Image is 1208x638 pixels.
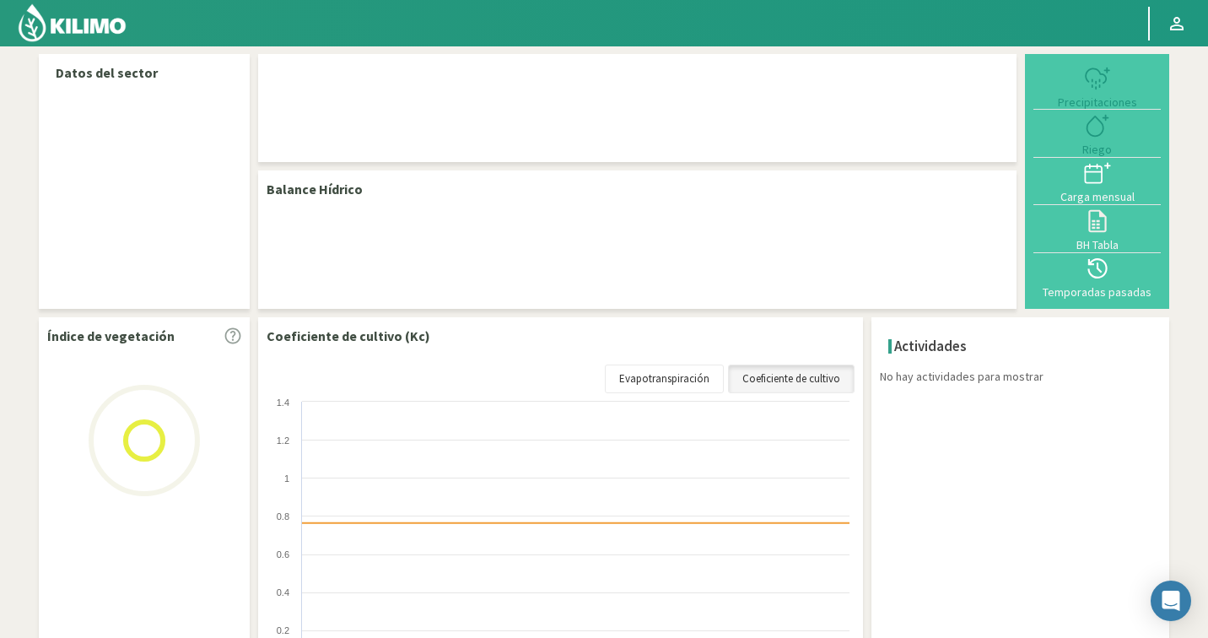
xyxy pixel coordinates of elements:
[1033,253,1161,300] button: Temporadas pasadas
[605,365,724,393] a: Evapotranspiración
[284,473,289,484] text: 1
[1038,286,1156,298] div: Temporadas pasadas
[1038,239,1156,251] div: BH Tabla
[47,326,175,346] p: Índice de vegetación
[277,511,289,522] text: 0.8
[277,625,289,635] text: 0.2
[277,435,289,446] text: 1.2
[1038,191,1156,203] div: Carga mensual
[277,549,289,560] text: 0.6
[1033,158,1161,205] button: Carga mensual
[1033,110,1161,157] button: Riego
[728,365,855,393] a: Coeficiente de cultivo
[277,587,289,597] text: 0.4
[880,368,1169,386] p: No hay actividades para mostrar
[1033,62,1161,110] button: Precipitaciones
[56,62,233,83] p: Datos del sector
[1033,205,1161,252] button: BH Tabla
[60,356,229,525] img: Loading...
[1038,96,1156,108] div: Precipitaciones
[894,338,967,354] h4: Actividades
[1151,581,1191,621] div: Open Intercom Messenger
[267,179,363,199] p: Balance Hídrico
[267,326,430,346] p: Coeficiente de cultivo (Kc)
[277,397,289,408] text: 1.4
[17,3,127,43] img: Kilimo
[1038,143,1156,155] div: Riego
